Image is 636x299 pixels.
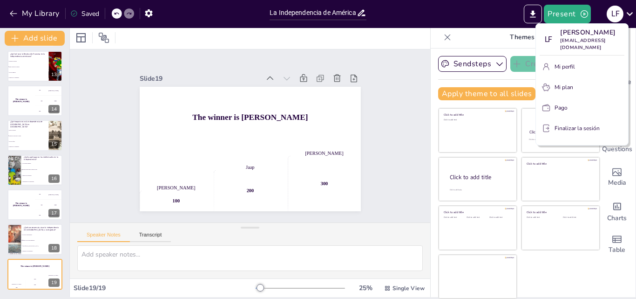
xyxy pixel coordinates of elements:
font: [EMAIL_ADDRESS][DOMAIN_NAME] [560,37,606,51]
button: Pago [540,100,624,115]
font: Pago [555,104,568,111]
button: Finalizar la sesión [540,121,624,136]
font: Finalizar la sesión [555,125,600,132]
button: Mi plan [540,80,624,95]
font: LF [545,35,551,44]
button: Mi perfil [540,59,624,74]
font: [PERSON_NAME] [560,28,616,37]
font: Mi perfil [555,63,575,70]
font: Mi plan [555,83,573,91]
